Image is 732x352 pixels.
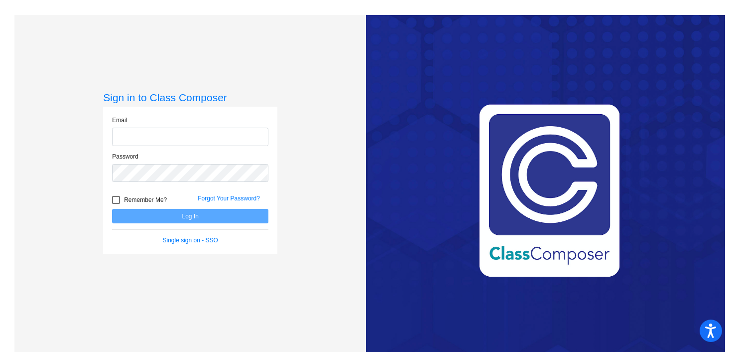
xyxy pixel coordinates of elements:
[124,194,167,206] span: Remember Me?
[112,116,127,125] label: Email
[198,195,260,202] a: Forgot Your Password?
[112,152,138,161] label: Password
[103,91,277,104] h3: Sign in to Class Composer
[112,209,268,223] button: Log In
[163,237,218,244] a: Single sign on - SSO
